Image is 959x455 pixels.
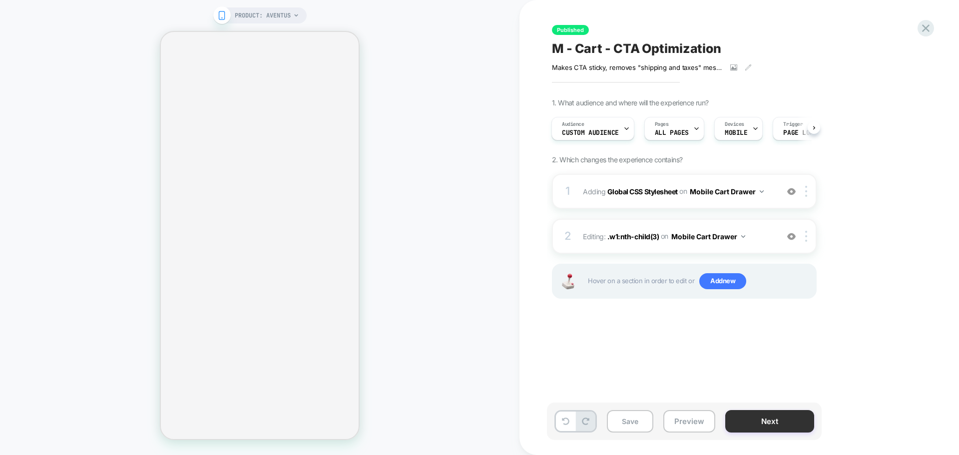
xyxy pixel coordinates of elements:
[607,232,659,240] span: .w1:nth-child(3)
[655,129,689,136] span: ALL PAGES
[583,229,773,244] span: Editing :
[562,129,619,136] span: Custom Audience
[725,121,744,128] span: Devices
[671,229,745,244] button: Mobile Cart Drawer
[699,273,746,289] span: Add new
[552,98,708,107] span: 1. What audience and where will the experience run?
[607,410,653,433] button: Save
[725,129,747,136] span: MOBILE
[558,274,578,289] img: Joystick
[607,187,678,195] b: Global CSS Stylesheet
[655,121,669,128] span: Pages
[787,232,796,241] img: crossed eye
[563,226,573,246] div: 2
[563,181,573,201] div: 1
[661,230,668,242] span: on
[690,184,764,199] button: Mobile Cart Drawer
[783,121,803,128] span: Trigger
[787,187,796,196] img: crossed eye
[552,63,723,71] span: Makes CTA sticky, removes "shipping and taxes" message, removes Klarna message.
[588,273,811,289] span: Hover on a section in order to edit or
[552,155,682,164] span: 2. Which changes the experience contains?
[679,185,687,197] span: on
[805,231,807,242] img: close
[783,129,817,136] span: Page Load
[760,190,764,193] img: down arrow
[235,7,291,23] span: PRODUCT: Aventus
[805,186,807,197] img: close
[562,121,584,128] span: Audience
[552,25,589,35] span: Published
[583,184,773,199] span: Adding
[552,41,721,56] span: M - Cart - CTA Optimization
[663,410,715,433] button: Preview
[725,410,814,433] button: Next
[741,235,745,238] img: down arrow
